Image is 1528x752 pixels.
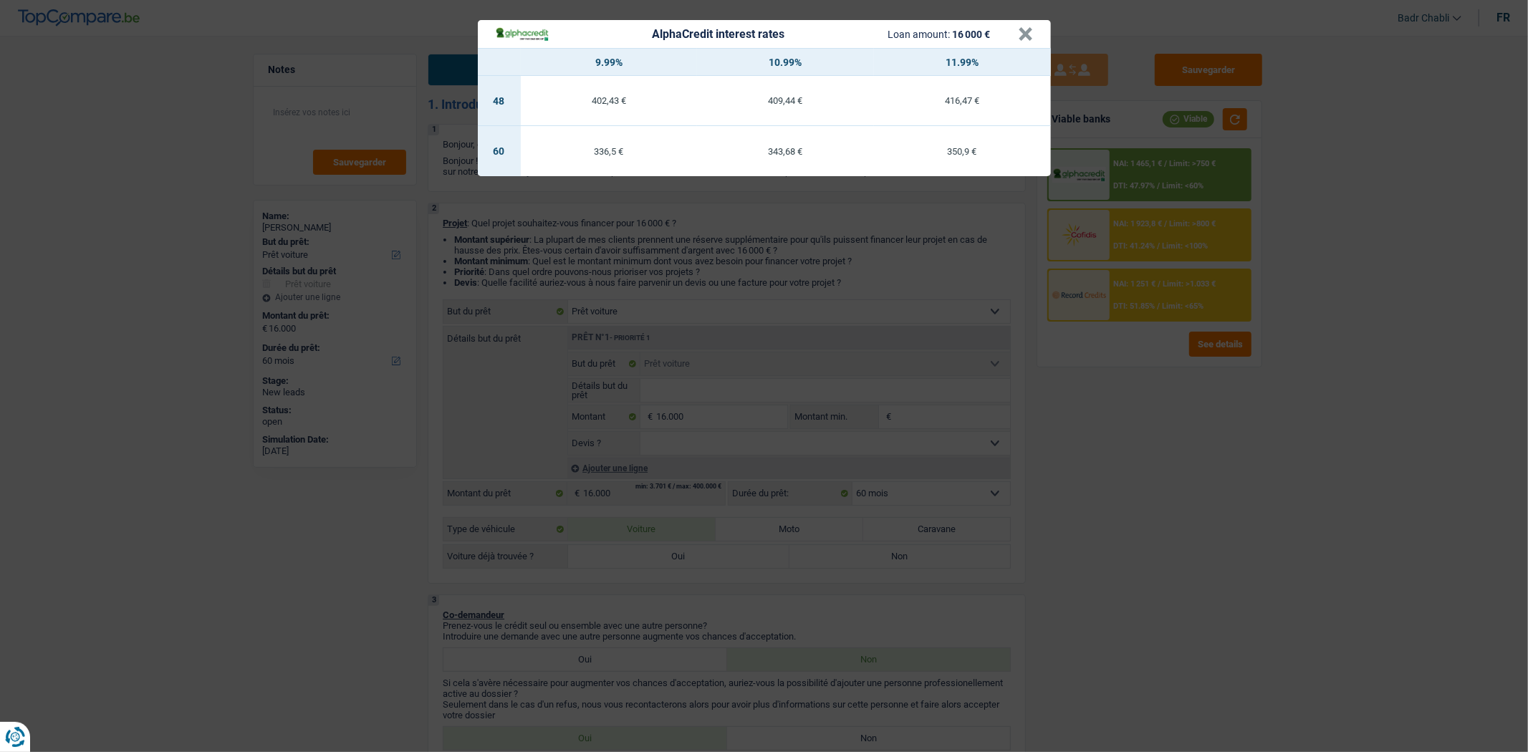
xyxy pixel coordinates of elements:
th: 9.99% [521,49,698,76]
div: 336,5 € [521,147,698,156]
span: Loan amount: [888,29,950,40]
button: × [1019,27,1034,42]
div: AlphaCredit interest rates [652,29,784,40]
th: 10.99% [697,49,874,76]
div: 343,68 € [697,147,874,156]
div: 416,47 € [874,96,1051,105]
td: 60 [478,126,521,176]
div: 402,43 € [521,96,698,105]
div: 409,44 € [697,96,874,105]
div: 350,9 € [874,147,1051,156]
th: 11.99% [874,49,1051,76]
span: 16 000 € [952,29,990,40]
td: 48 [478,76,521,126]
img: AlphaCredit [495,26,549,42]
